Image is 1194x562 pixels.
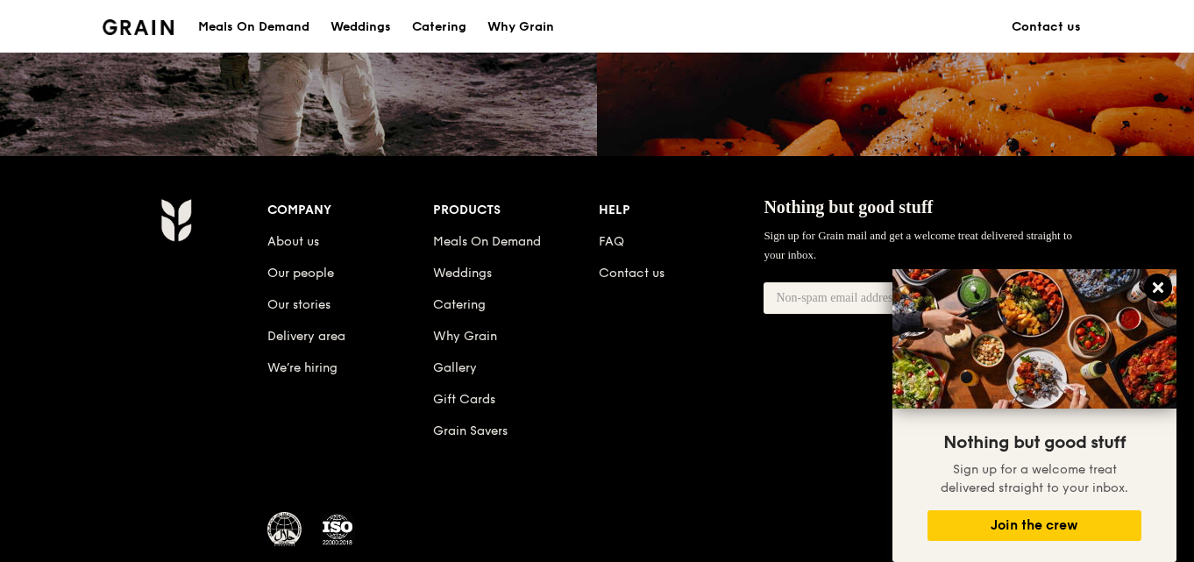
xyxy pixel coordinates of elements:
div: Meals On Demand [198,1,309,53]
a: Catering [402,1,477,53]
span: Nothing but good stuff [764,197,933,217]
a: Gift Cards [433,392,495,407]
div: Products [433,198,599,223]
span: Nothing but good stuff [943,432,1126,453]
img: ISO Certified [320,512,355,547]
div: Catering [412,1,466,53]
button: Join the crew [927,510,1141,541]
a: Weddings [320,1,402,53]
a: We’re hiring [267,360,338,375]
a: Catering [433,297,486,312]
a: Why Grain [433,329,497,344]
img: Grain [160,198,191,242]
a: Gallery [433,360,477,375]
a: Contact us [1001,1,1091,53]
img: Grain [103,19,174,35]
a: FAQ [599,234,624,249]
span: Sign up for Grain mail and get a welcome treat delivered straight to your inbox. [764,229,1072,261]
div: Why Grain [487,1,554,53]
div: Help [599,198,764,223]
a: About us [267,234,319,249]
img: MUIS Halal Certified [267,512,302,547]
div: Company [267,198,433,223]
a: Our stories [267,297,330,312]
a: Weddings [433,266,492,281]
img: DSC07876-Edit02-Large.jpeg [892,269,1176,409]
a: Contact us [599,266,665,281]
a: Meals On Demand [433,234,541,249]
a: Grain Savers [433,423,508,438]
button: Close [1144,274,1172,302]
a: Delivery area [267,329,345,344]
a: Our people [267,266,334,281]
a: Why Grain [477,1,565,53]
div: Weddings [330,1,391,53]
input: Non-spam email address [764,282,958,314]
span: Sign up for a welcome treat delivered straight to your inbox. [941,462,1128,495]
